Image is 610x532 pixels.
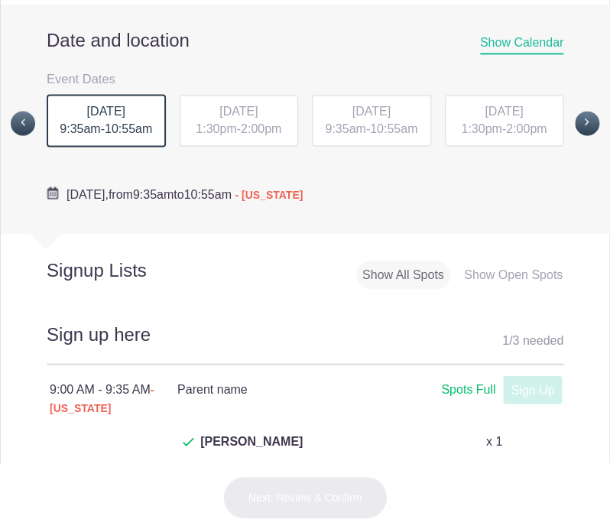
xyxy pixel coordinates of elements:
div: 9:00 AM - 9:35 AM [50,380,177,417]
span: 10:55am [184,187,232,200]
h2: Signup Lists [1,258,203,281]
h2: Sign up here [47,321,563,365]
span: 10:55am [370,122,417,135]
span: [DATE] [352,105,391,118]
span: - [US_STATE] [235,188,303,200]
span: 9:35am [60,122,100,135]
div: - [47,94,166,148]
span: / [509,333,512,346]
h2: Date and location [47,29,563,52]
span: - [US_STATE] [50,383,154,414]
p: x 1 [486,432,502,450]
span: 2:00pm [241,122,281,135]
span: from to [67,187,303,200]
h3: Event Dates [47,67,563,90]
span: [DATE] [485,105,523,118]
span: 2:00pm [506,122,547,135]
div: Show Open Spots [458,261,569,289]
div: 1 3 needed [502,329,563,352]
span: [DATE], [67,187,109,200]
span: 9:35am [133,187,174,200]
div: - [180,95,299,147]
span: 10:55am [105,122,152,135]
button: [DATE] 9:35am-10:55am [311,94,432,148]
button: [DATE] 1:30pm-2:00pm [444,94,565,148]
span: Show Calendar [480,36,563,54]
div: - [445,95,564,147]
button: Next: Review & Confirm [223,476,388,519]
span: 1:30pm [461,122,501,135]
span: 1:30pm [196,122,236,135]
img: Cal purple [47,187,59,199]
span: [DATE] [219,105,258,118]
div: Spots Full [441,380,495,399]
div: Show All Spots [356,261,450,289]
span: [PERSON_NAME] [200,432,303,469]
button: [DATE] 1:30pm-2:00pm [179,94,300,148]
div: - [312,95,431,147]
img: Check dark green [183,437,194,446]
button: [DATE] 9:35am-10:55am [46,93,167,148]
h4: Parent name [177,380,369,398]
span: [DATE] [87,105,125,118]
span: 9:35am [325,122,365,135]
